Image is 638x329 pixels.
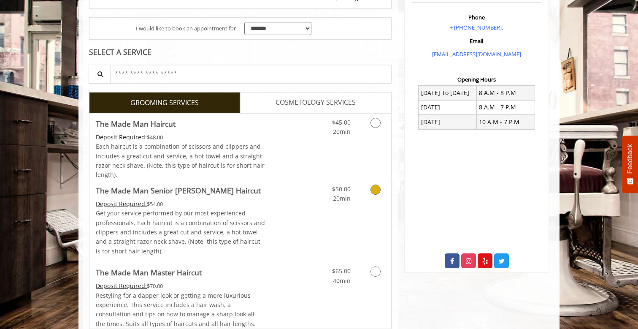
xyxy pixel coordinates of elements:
b: The Made Man Master Haircut [96,266,202,278]
div: SELECT A SERVICE [89,48,392,56]
button: Service Search [89,65,111,84]
span: 20min [333,128,351,136]
td: [DATE] [419,115,477,129]
button: Feedback - Show survey [622,136,638,193]
div: $48.00 [96,133,265,142]
b: The Made Man Senior [PERSON_NAME] Haircut [96,185,261,196]
td: 8 A.M - 8 P.M [476,86,535,100]
span: This service needs some Advance to be paid before we block your appointment [96,282,147,290]
div: $70.00 [96,281,265,291]
span: GROOMING SERVICES [130,98,199,109]
td: [DATE] To [DATE] [419,86,477,100]
td: [DATE] [419,100,477,114]
td: 8 A.M - 7 P.M [476,100,535,114]
span: This service needs some Advance to be paid before we block your appointment [96,200,147,208]
span: 40min [333,277,351,285]
span: $45.00 [332,118,351,126]
span: 20min [333,194,351,202]
b: The Made Man Haircut [96,118,176,130]
span: Each haircut is a combination of scissors and clippers and includes a great cut and service, a ho... [96,142,265,179]
div: $54.00 [96,199,265,209]
p: Get your service performed by our most experienced professionals. Each haircut is a combination o... [96,209,265,256]
h3: Opening Hours [412,76,541,82]
span: I would like to book an appointment for [136,24,236,33]
h3: Email [414,38,539,44]
a: + [PHONE_NUMBER]. [450,24,503,31]
span: $50.00 [332,185,351,193]
a: [EMAIL_ADDRESS][DOMAIN_NAME] [432,50,521,58]
span: Feedback [626,144,634,174]
span: This service needs some Advance to be paid before we block your appointment [96,133,147,141]
span: COSMETOLOGY SERVICES [276,97,356,108]
span: Restyling for a dapper look or getting a more luxurious experience. This service includes a hair ... [96,291,256,328]
td: 10 A.M - 7 P.M [476,115,535,129]
h3: Phone [414,14,539,20]
span: $65.00 [332,267,351,275]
